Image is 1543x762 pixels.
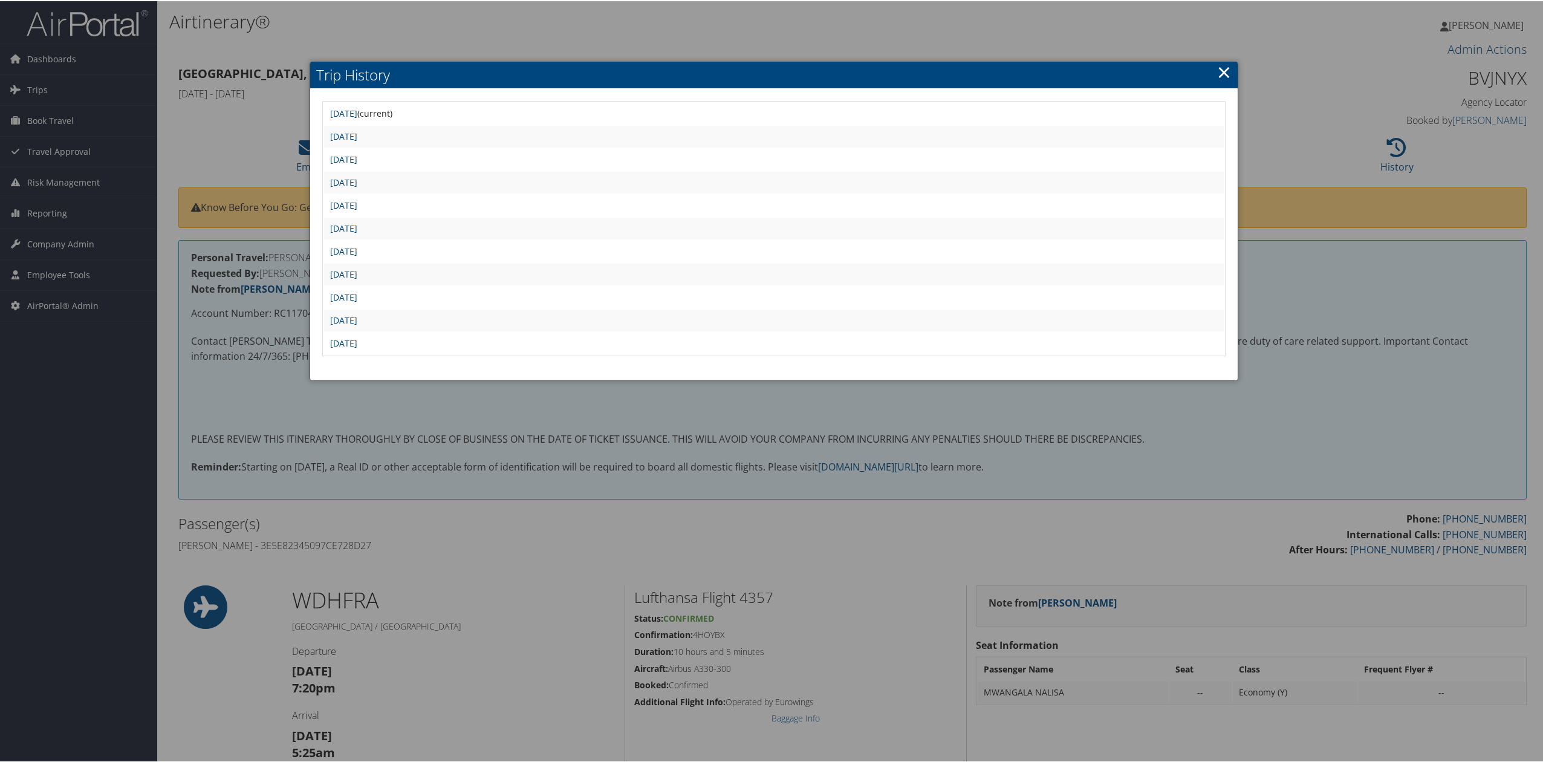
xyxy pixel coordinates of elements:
a: [DATE] [330,290,357,302]
a: [DATE] [330,336,357,348]
a: [DATE] [330,313,357,325]
td: (current) [324,102,1224,123]
a: × [1217,59,1231,83]
a: [DATE] [330,244,357,256]
a: [DATE] [330,175,357,187]
a: [DATE] [330,106,357,118]
h2: Trip History [310,60,1238,87]
a: [DATE] [330,152,357,164]
a: [DATE] [330,267,357,279]
a: [DATE] [330,198,357,210]
a: [DATE] [330,129,357,141]
a: [DATE] [330,221,357,233]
